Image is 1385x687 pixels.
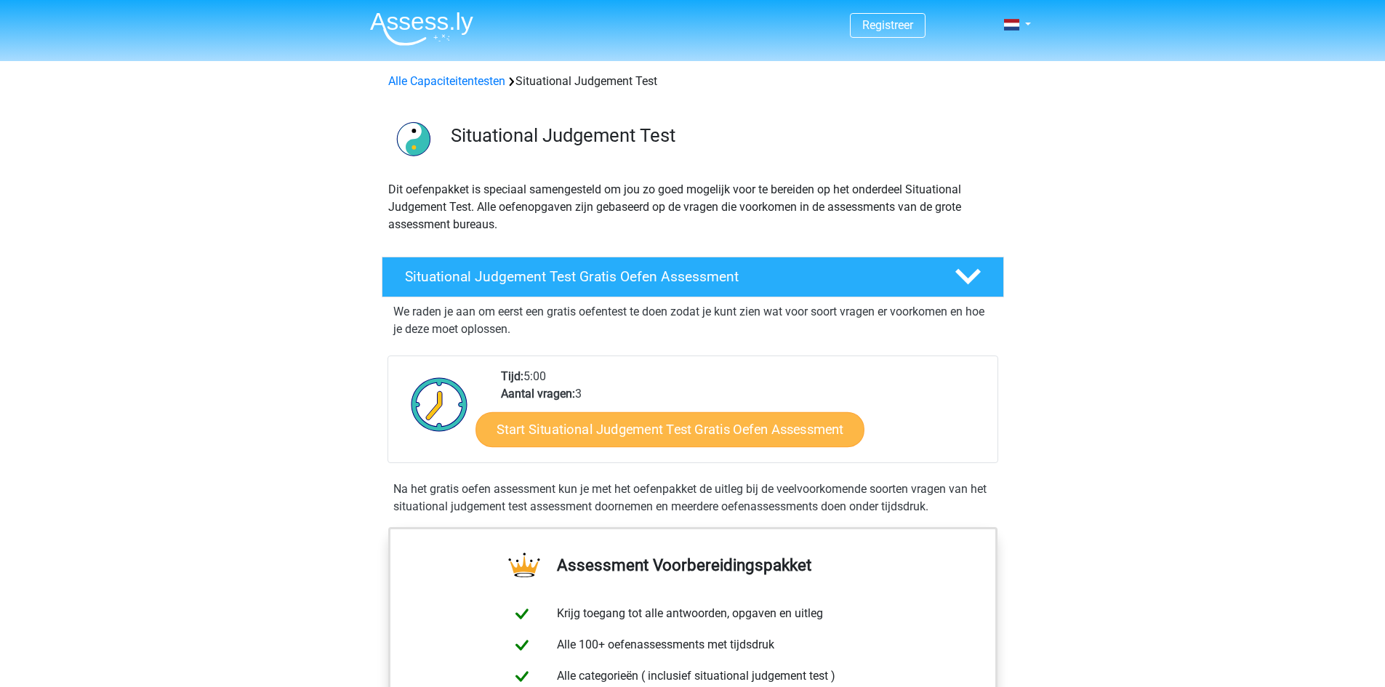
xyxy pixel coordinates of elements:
h3: Situational Judgement Test [451,124,992,147]
a: Situational Judgement Test Gratis Oefen Assessment [376,257,1010,297]
b: Tijd: [501,369,523,383]
p: We raden je aan om eerst een gratis oefentest te doen zodat je kunt zien wat voor soort vragen er... [393,303,992,338]
a: Registreer [862,18,913,32]
div: Situational Judgement Test [382,73,1003,90]
img: situational judgement test [382,108,444,169]
div: Na het gratis oefen assessment kun je met het oefenpakket de uitleg bij de veelvoorkomende soorte... [388,481,998,515]
img: Assessly [370,12,473,46]
a: Start Situational Judgement Test Gratis Oefen Assessment [475,412,864,447]
p: Dit oefenpakket is speciaal samengesteld om jou zo goed mogelijk voor te bereiden op het onderdee... [388,181,997,233]
img: Klok [403,368,476,441]
div: 5:00 3 [490,368,997,462]
a: Alle Capaciteitentesten [388,74,505,88]
b: Aantal vragen: [501,387,575,401]
h4: Situational Judgement Test Gratis Oefen Assessment [405,268,931,285]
